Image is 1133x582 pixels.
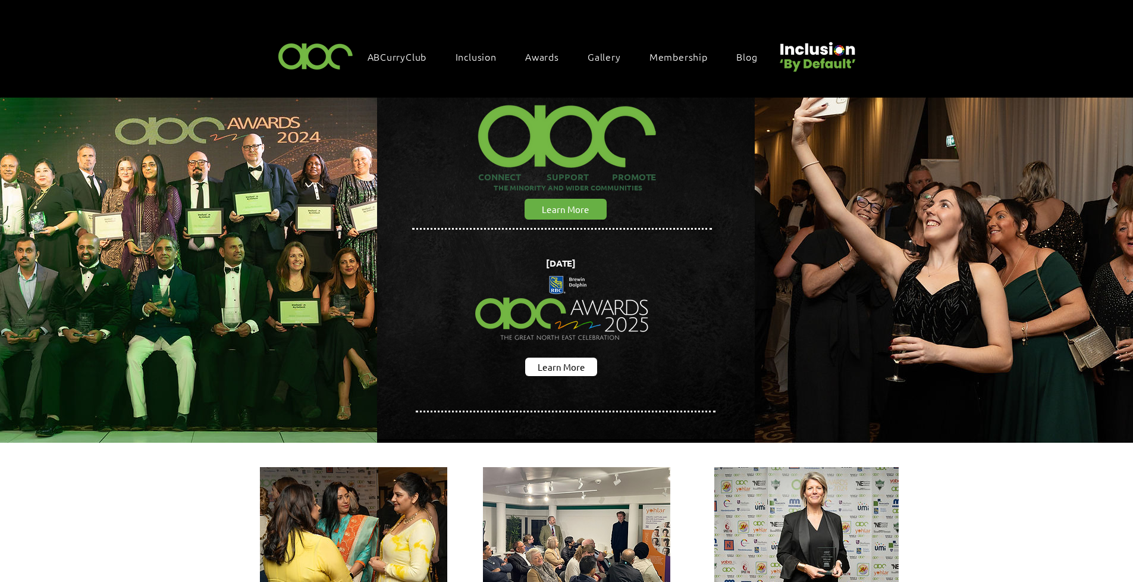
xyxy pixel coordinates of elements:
[362,44,445,69] a: ABCurryClub
[494,183,642,192] span: THE MINORITY AND WIDER COMMUNITIES
[525,358,597,376] a: Learn More
[525,50,559,63] span: Awards
[519,44,577,69] div: Awards
[275,38,357,73] img: ABC-Logo-Blank-Background-01-01-2.png
[525,199,607,220] a: Learn More
[538,361,585,373] span: Learn More
[472,90,662,171] img: ABC-Logo-Blank-Background-01-01-2_edited.png
[776,32,858,73] img: Untitled design (22).png
[377,98,755,439] img: abc background hero black.png
[450,44,514,69] div: Inclusion
[456,50,497,63] span: Inclusion
[478,171,656,183] span: CONNECT SUPPORT PROMOTE
[649,50,708,63] span: Membership
[588,50,621,63] span: Gallery
[582,44,639,69] a: Gallery
[546,257,576,269] span: [DATE]
[730,44,775,69] a: Blog
[542,203,589,215] span: Learn More
[465,254,660,364] img: Northern Insights Double Pager Apr 2025.png
[736,50,757,63] span: Blog
[644,44,726,69] a: Membership
[362,44,776,69] nav: Site
[368,50,427,63] span: ABCurryClub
